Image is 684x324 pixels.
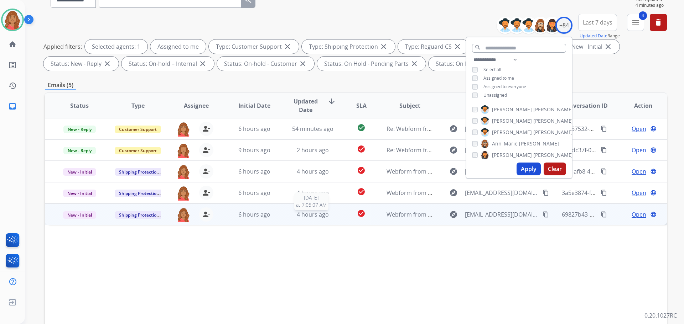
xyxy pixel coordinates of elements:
[601,147,607,153] mat-icon: content_copy
[517,163,541,175] button: Apply
[632,210,646,219] span: Open
[654,18,663,27] mat-icon: delete
[63,211,96,219] span: New - Initial
[356,101,367,110] span: SLA
[387,189,548,197] span: Webform from [EMAIL_ADDRESS][DOMAIN_NAME] on [DATE]
[63,190,96,197] span: New - Initial
[103,59,112,68] mat-icon: close
[465,210,538,219] span: [EMAIL_ADDRESS][DOMAIN_NAME]
[580,33,607,39] button: Updated Date
[176,164,191,179] img: agent-avatar
[296,194,327,201] span: [DATE]
[604,42,612,51] mat-icon: close
[632,124,646,133] span: Open
[202,146,211,154] mat-icon: person_remove
[297,146,329,154] span: 2 hours ago
[492,106,532,113] span: [PERSON_NAME]
[357,145,366,153] mat-icon: check_circle
[465,167,538,176] span: [EMAIL_ADDRESS][DOMAIN_NAME]
[63,168,96,176] span: New - Initial
[449,167,458,176] mat-icon: explore
[121,57,214,71] div: Status: On-hold – Internal
[379,42,388,51] mat-icon: close
[176,207,191,222] img: agent-avatar
[639,11,647,20] span: 4
[519,140,559,147] span: [PERSON_NAME]
[608,93,667,118] th: Action
[555,17,572,34] div: +84
[399,101,420,110] span: Subject
[202,188,211,197] mat-icon: person_remove
[583,21,612,24] span: Last 7 days
[238,101,270,110] span: Initial Date
[184,101,209,110] span: Assignee
[150,39,206,54] div: Assigned to me
[650,211,657,218] mat-icon: language
[578,14,617,31] button: Last 7 days
[543,190,549,196] mat-icon: content_copy
[387,168,548,175] span: Webform from [EMAIL_ADDRESS][DOMAIN_NAME] on [DATE]
[327,97,336,106] mat-icon: arrow_downward
[544,39,620,54] div: Status: New - Initial
[8,61,17,69] mat-icon: list_alt
[492,117,532,124] span: [PERSON_NAME]
[562,101,608,110] span: Conversation ID
[632,167,646,176] span: Open
[283,42,292,51] mat-icon: close
[8,102,17,111] mat-icon: inbox
[238,146,270,154] span: 9 hours ago
[483,92,507,98] span: Unassigned
[297,189,329,197] span: 4 hours ago
[238,168,270,175] span: 6 hours ago
[176,186,191,201] img: agent-avatar
[70,101,89,110] span: Status
[580,33,620,39] span: Range
[85,39,147,54] div: Selected agents: 1
[176,122,191,137] img: agent-avatar
[43,42,82,51] p: Applied filters:
[475,44,481,51] mat-icon: search
[429,57,524,71] div: Status: On Hold - Servicers
[238,125,270,133] span: 6 hours ago
[115,211,164,219] span: Shipping Protection
[449,146,458,154] mat-icon: explore
[115,126,161,133] span: Customer Support
[115,190,164,197] span: Shipping Protection
[387,146,558,154] span: Re: Webform from [EMAIL_ADDRESS][DOMAIN_NAME] on [DATE]
[465,188,538,197] span: [EMAIL_ADDRESS][DOMAIN_NAME]
[601,126,607,132] mat-icon: content_copy
[650,147,657,153] mat-icon: language
[562,211,673,218] span: 69827b43-b8c2-410d-8102-b5cda41d7694
[357,187,366,196] mat-icon: check_circle
[627,14,644,31] button: 4
[398,39,469,54] div: Type: Reguard CS
[533,106,573,113] span: [PERSON_NAME]
[115,147,161,154] span: Customer Support
[217,57,314,71] div: Status: On-hold - Customer
[63,147,96,154] span: New - Reply
[465,146,538,154] span: [EMAIL_ADDRESS][DOMAIN_NAME]
[636,2,667,8] span: 4 minutes ago
[533,129,573,136] span: [PERSON_NAME]
[632,146,646,154] span: Open
[650,126,657,132] mat-icon: language
[296,201,327,208] span: at 7:05:07 AM
[176,143,191,158] img: agent-avatar
[299,59,307,68] mat-icon: close
[292,125,333,133] span: 54 minutes ago
[483,84,526,90] span: Assigned to everyone
[533,117,573,124] span: [PERSON_NAME]
[465,124,538,133] span: [EMAIL_ADDRESS][DOMAIN_NAME]
[453,42,462,51] mat-icon: close
[8,40,17,49] mat-icon: home
[650,168,657,175] mat-icon: language
[631,18,640,27] mat-icon: menu
[131,101,145,110] span: Type
[8,81,17,90] mat-icon: history
[483,67,501,73] span: Select all
[302,39,395,54] div: Type: Shipping Protection
[492,152,532,159] span: [PERSON_NAME]
[238,189,270,197] span: 6 hours ago
[492,140,518,147] span: Ann_Marie
[601,168,607,175] mat-icon: content_copy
